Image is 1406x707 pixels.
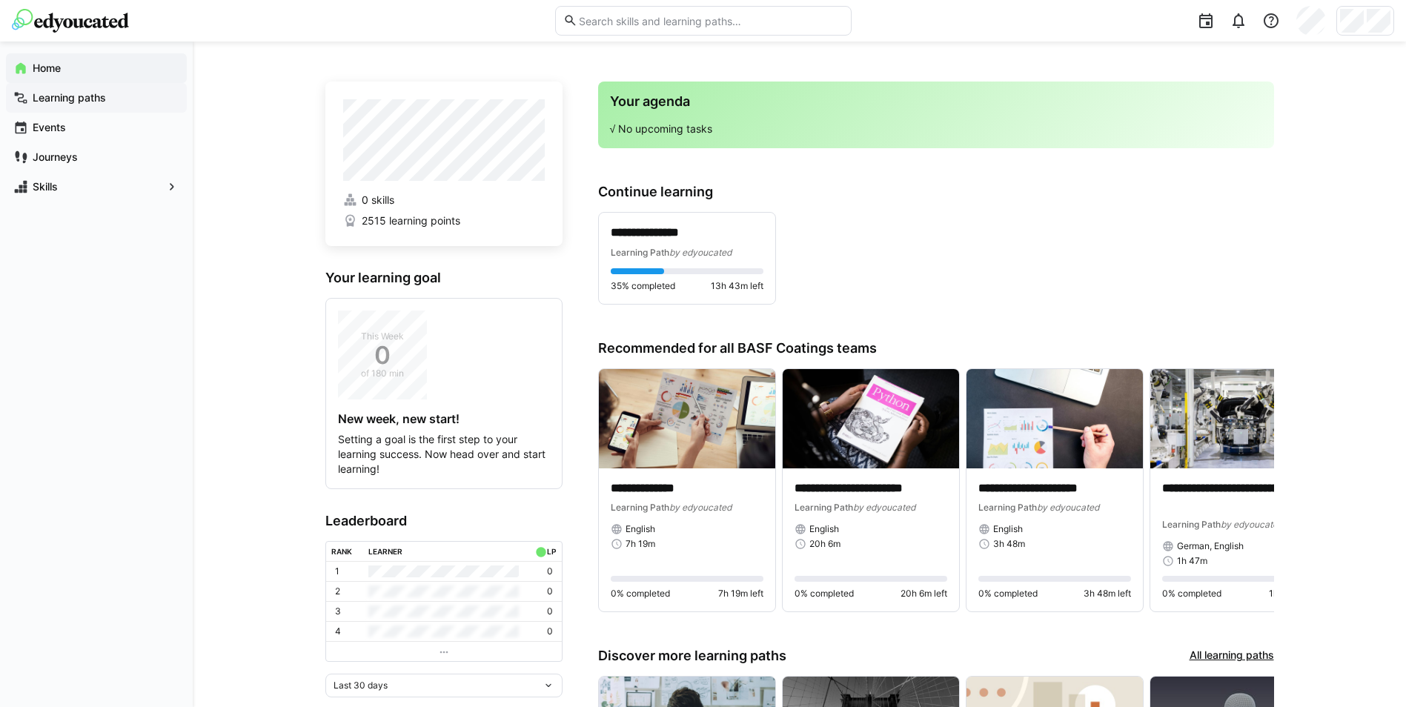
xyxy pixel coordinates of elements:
span: 2515 learning points [362,213,460,228]
h3: Your agenda [610,93,1262,110]
span: by edyoucated [1221,519,1283,530]
span: 13h 43m left [711,280,763,292]
span: 0% completed [611,588,670,600]
img: image [783,369,959,468]
div: Rank [331,547,352,556]
h3: Continue learning [598,184,1274,200]
p: Setting a goal is the first step to your learning success. Now head over and start learning! [338,432,550,477]
span: Learning Path [795,502,853,513]
div: Learner [368,547,402,556]
span: 3h 48m [993,538,1025,550]
span: German, English [1177,540,1244,552]
span: 35% completed [611,280,675,292]
span: 0% completed [795,588,854,600]
p: 1 [335,565,339,577]
span: Learning Path [611,502,669,513]
img: image [966,369,1143,468]
span: Learning Path [1162,519,1221,530]
p: √ No upcoming tasks [610,122,1262,136]
h3: Recommended for all BASF Coatings teams [598,340,1274,356]
span: 1h 47m [1177,555,1207,567]
span: Learning Path [611,247,669,258]
p: 0 [547,565,553,577]
span: Learning Path [978,502,1037,513]
span: by edyoucated [669,247,732,258]
img: image [599,369,775,468]
span: by edyoucated [853,502,915,513]
h3: Leaderboard [325,513,563,529]
a: 0 skills [343,193,545,208]
input: Search skills and learning paths… [577,14,843,27]
span: 20h 6m [809,538,840,550]
a: All learning paths [1190,648,1274,664]
p: 3 [335,605,341,617]
span: 7h 19m [626,538,655,550]
span: 1h 47m left [1269,588,1315,600]
h3: Your learning goal [325,270,563,286]
p: 0 [547,585,553,597]
p: 2 [335,585,340,597]
span: 3h 48m left [1084,588,1131,600]
h3: Discover more learning paths [598,648,786,664]
span: 20h 6m left [901,588,947,600]
span: 0 skills [362,193,394,208]
h4: New week, new start! [338,411,550,426]
span: by edyoucated [669,502,732,513]
span: English [626,523,655,535]
span: Last 30 days [334,680,388,691]
img: image [1150,369,1327,468]
p: 0 [547,625,553,637]
p: 4 [335,625,341,637]
p: 0 [547,605,553,617]
span: English [809,523,839,535]
div: LP [547,547,556,556]
span: 0% completed [1162,588,1221,600]
span: English [993,523,1023,535]
span: by edyoucated [1037,502,1099,513]
span: 7h 19m left [718,588,763,600]
span: 0% completed [978,588,1038,600]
